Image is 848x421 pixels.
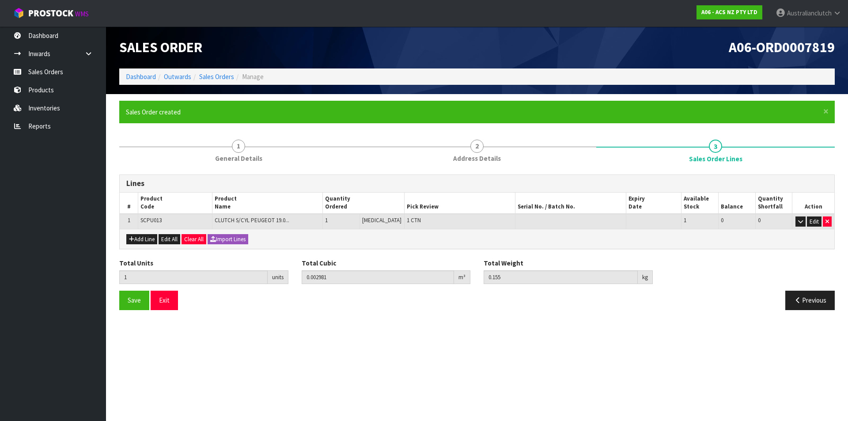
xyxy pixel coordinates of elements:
th: Available Stock [681,193,719,214]
span: Manage [242,72,264,81]
span: SCPU013 [140,216,162,224]
label: Total Cubic [302,258,336,268]
div: units [268,270,288,284]
span: 1 CTN [407,216,421,224]
span: Sales Order [119,38,202,56]
th: Quantity Ordered [323,193,405,214]
input: Total Units [119,270,268,284]
button: Add Line [126,234,157,245]
label: Total Weight [484,258,523,268]
button: Edit All [159,234,180,245]
div: m³ [454,270,470,284]
button: Exit [151,291,178,310]
label: Total Units [119,258,153,268]
th: Balance [719,193,756,214]
button: Save [119,291,149,310]
span: 1 [684,216,686,224]
span: [MEDICAL_DATA] [362,216,401,224]
th: # [120,193,138,214]
button: Import Lines [208,234,248,245]
small: WMS [75,10,89,18]
span: Address Details [453,154,501,163]
th: Serial No. / Batch No. [515,193,626,214]
span: Australianclutch [787,9,832,17]
span: Sales Order Lines [119,168,835,317]
span: 0 [758,216,761,224]
button: Edit [807,216,821,227]
span: A06-ORD0007819 [729,38,835,56]
input: Total Weight [484,270,638,284]
img: cube-alt.png [13,8,24,19]
span: CLUTCH S/CYL PEUGEOT 19.0... [215,216,289,224]
span: 1 [232,140,245,153]
span: General Details [215,154,262,163]
span: ProStock [28,8,73,19]
span: 3 [709,140,722,153]
span: 0 [721,216,723,224]
span: Sales Order Lines [689,154,742,163]
th: Pick Review [405,193,515,214]
button: Previous [785,291,835,310]
div: kg [638,270,653,284]
a: Dashboard [126,72,156,81]
a: Sales Orders [199,72,234,81]
span: Save [128,296,141,304]
span: × [823,105,829,118]
h3: Lines [126,179,828,188]
span: 2 [470,140,484,153]
input: Total Cubic [302,270,454,284]
span: 1 [128,216,130,224]
strong: A06 - ACS NZ PTY LTD [701,8,757,16]
th: Product Name [212,193,323,214]
th: Expiry Date [626,193,681,214]
th: Action [792,193,834,214]
th: Product Code [138,193,212,214]
button: Clear All [182,234,206,245]
a: Outwards [164,72,191,81]
span: 1 [325,216,328,224]
th: Quantity Shortfall [755,193,792,214]
span: Sales Order created [126,108,181,116]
